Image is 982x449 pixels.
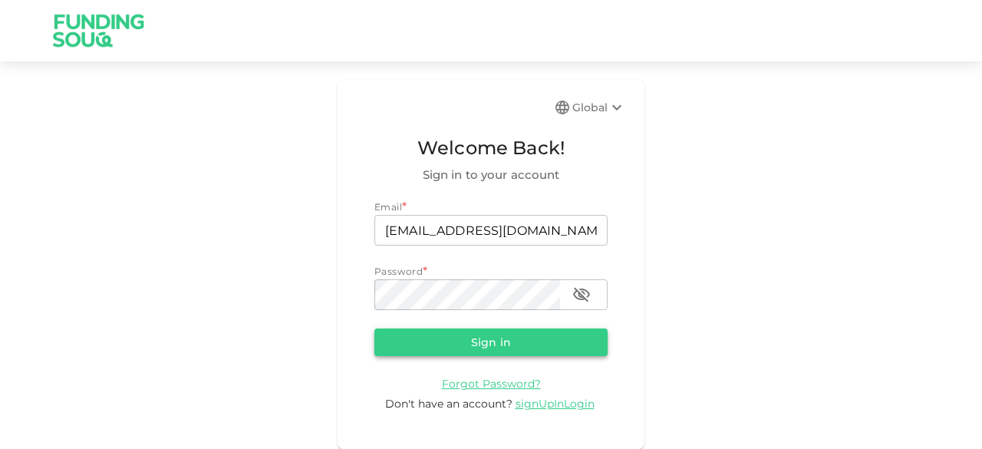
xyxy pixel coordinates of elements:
[374,266,423,277] span: Password
[374,279,560,310] input: password
[374,134,608,163] span: Welcome Back!
[385,397,512,411] span: Don't have an account?
[374,166,608,184] span: Sign in to your account
[374,215,608,246] input: email
[374,201,402,213] span: Email
[374,328,608,356] button: Sign in
[442,377,541,391] span: Forgot Password?
[442,376,541,391] a: Forgot Password?
[572,98,626,117] div: Global
[516,397,595,411] span: signUpInLogin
